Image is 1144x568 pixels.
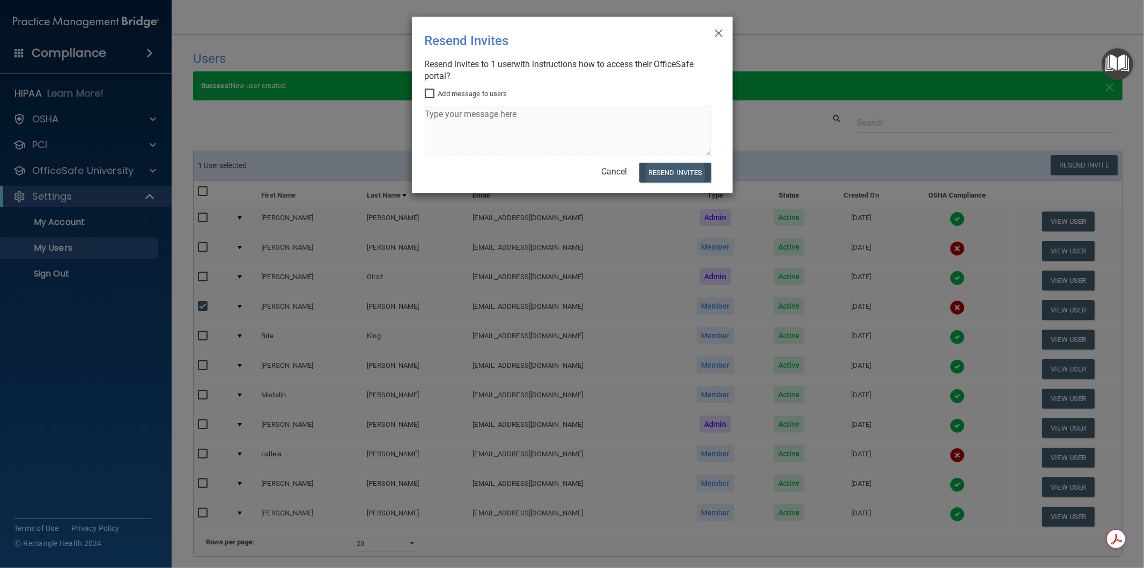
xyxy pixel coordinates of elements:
[425,25,676,56] div: Resend Invites
[1102,48,1133,80] button: Open Resource Center
[960,493,1131,535] iframe: Drift Widget Chat Controller
[425,88,507,100] label: Add message to users
[425,59,711,82] div: Resend invites to 1 user with instructions how to access their OfficeSafe portal?
[425,90,437,98] input: Add message to users
[601,166,627,177] a: Cancel
[639,163,711,183] button: Resend Invites
[714,21,724,42] span: ×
